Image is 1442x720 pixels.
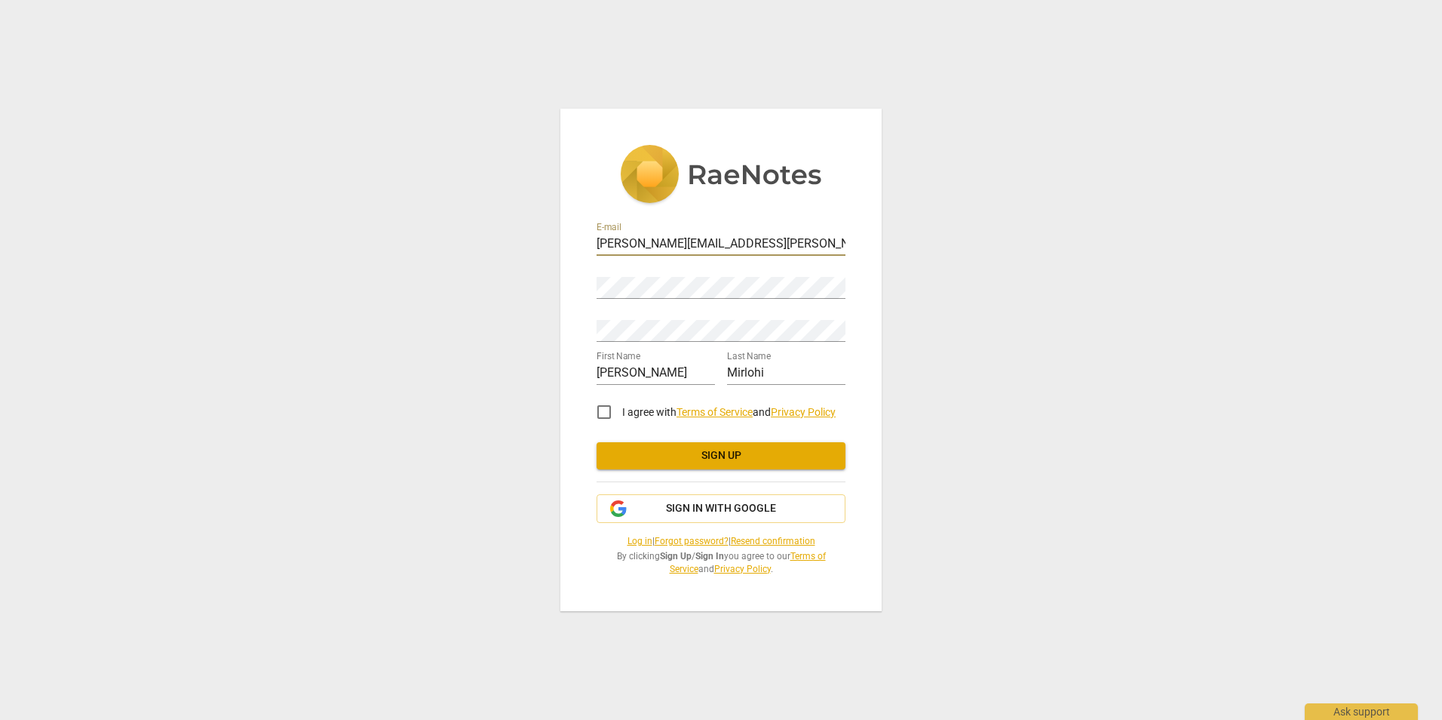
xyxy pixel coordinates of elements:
[597,535,845,548] span: | |
[597,550,845,575] span: By clicking / you agree to our and .
[660,551,692,562] b: Sign Up
[695,551,724,562] b: Sign In
[666,501,776,516] span: Sign in with Google
[731,536,815,546] a: Resend confirmation
[597,352,640,362] label: First Name
[1305,703,1418,720] div: Ask support
[670,551,826,574] a: Terms of Service
[627,536,652,546] a: Log in
[620,145,822,207] img: 5ac2273c67554f335776073100b6d88f.svg
[727,352,771,362] label: Last Name
[714,564,771,574] a: Privacy Policy
[597,442,845,469] button: Sign up
[597,223,621,232] label: E-mail
[771,406,836,418] a: Privacy Policy
[622,406,836,418] span: I agree with and
[655,536,729,546] a: Forgot password?
[597,494,845,523] button: Sign in with Google
[609,448,833,463] span: Sign up
[677,406,753,418] a: Terms of Service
